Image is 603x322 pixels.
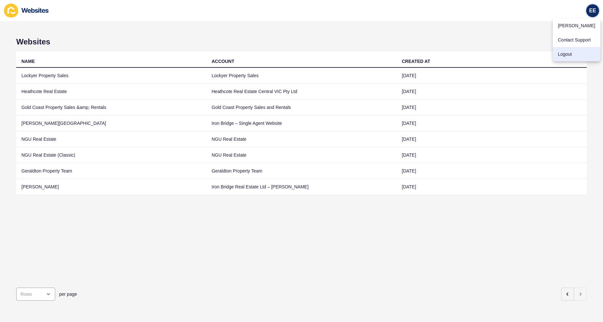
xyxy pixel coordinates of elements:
td: Lockyer Property Sales [16,68,206,84]
div: CREATED AT [402,58,430,65]
a: Logout [553,47,600,61]
td: [DATE] [397,100,587,115]
h1: Websites [16,37,587,46]
div: NAME [21,58,35,65]
td: [DATE] [397,68,587,84]
td: Gold Coast Property Sales &amp; Rentals [16,100,206,115]
td: [DATE] [397,131,587,147]
td: Geraldton Property Team [16,163,206,179]
td: NGU Real Estate (Classic) [16,147,206,163]
td: [DATE] [397,163,587,179]
td: [PERSON_NAME] [16,179,206,195]
div: ACCOUNT [212,58,234,65]
span: EE [589,7,596,14]
td: [DATE] [397,84,587,100]
a: Contact Support [553,33,600,47]
td: [PERSON_NAME][GEOGRAPHIC_DATA] [16,115,206,131]
td: [DATE] [397,115,587,131]
td: Geraldton Property Team [206,163,397,179]
a: [PERSON_NAME] [553,18,600,33]
td: Heathcote Real Estate Central VIC Pty Ltd [206,84,397,100]
td: NGU Real Estate [16,131,206,147]
td: Iron Bridge Real Estate Ltd – [PERSON_NAME] [206,179,397,195]
td: Iron Bridge – Single Agent Website [206,115,397,131]
td: Gold Coast Property Sales and Rentals [206,100,397,115]
td: NGU Real Estate [206,147,397,163]
td: Heathcote Real Estate [16,84,206,100]
td: NGU Real Estate [206,131,397,147]
td: [DATE] [397,179,587,195]
td: [DATE] [397,147,587,163]
span: per page [59,291,77,297]
div: open menu [16,288,55,301]
td: Lockyer Property Sales [206,68,397,84]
